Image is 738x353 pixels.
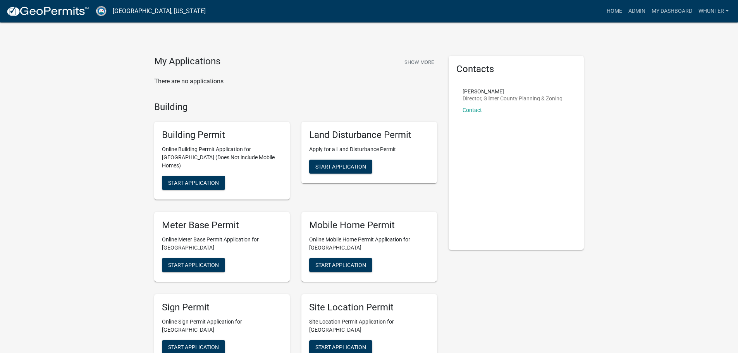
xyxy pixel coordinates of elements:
img: Gilmer County, Georgia [95,6,107,16]
p: [PERSON_NAME] [463,89,563,94]
span: Start Application [315,262,366,268]
h5: Site Location Permit [309,302,429,313]
button: Start Application [162,176,225,190]
p: There are no applications [154,77,437,86]
h5: Meter Base Permit [162,220,282,231]
a: [GEOGRAPHIC_DATA], [US_STATE] [113,5,206,18]
p: Online Meter Base Permit Application for [GEOGRAPHIC_DATA] [162,236,282,252]
button: Start Application [162,258,225,272]
h5: Building Permit [162,129,282,141]
a: whunter [695,4,732,19]
button: Start Application [309,160,372,174]
a: My Dashboard [649,4,695,19]
p: Site Location Permit Application for [GEOGRAPHIC_DATA] [309,318,429,334]
p: Online Building Permit Application for [GEOGRAPHIC_DATA] (Does Not include Mobile Homes) [162,145,282,170]
button: Show More [401,56,437,69]
p: Online Sign Permit Application for [GEOGRAPHIC_DATA] [162,318,282,334]
span: Start Application [168,262,219,268]
a: Home [604,4,625,19]
h5: Sign Permit [162,302,282,313]
button: Start Application [309,258,372,272]
h5: Land Disturbance Permit [309,129,429,141]
span: Start Application [315,344,366,350]
h4: My Applications [154,56,220,67]
h5: Contacts [456,64,576,75]
a: Admin [625,4,649,19]
span: Start Application [168,344,219,350]
h5: Mobile Home Permit [309,220,429,231]
h4: Building [154,102,437,113]
span: Start Application [168,180,219,186]
span: Start Application [315,164,366,170]
p: Director, Gilmer County Planning & Zoning [463,96,563,101]
p: Online Mobile Home Permit Application for [GEOGRAPHIC_DATA] [309,236,429,252]
a: Contact [463,107,482,113]
p: Apply for a Land Disturbance Permit [309,145,429,153]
